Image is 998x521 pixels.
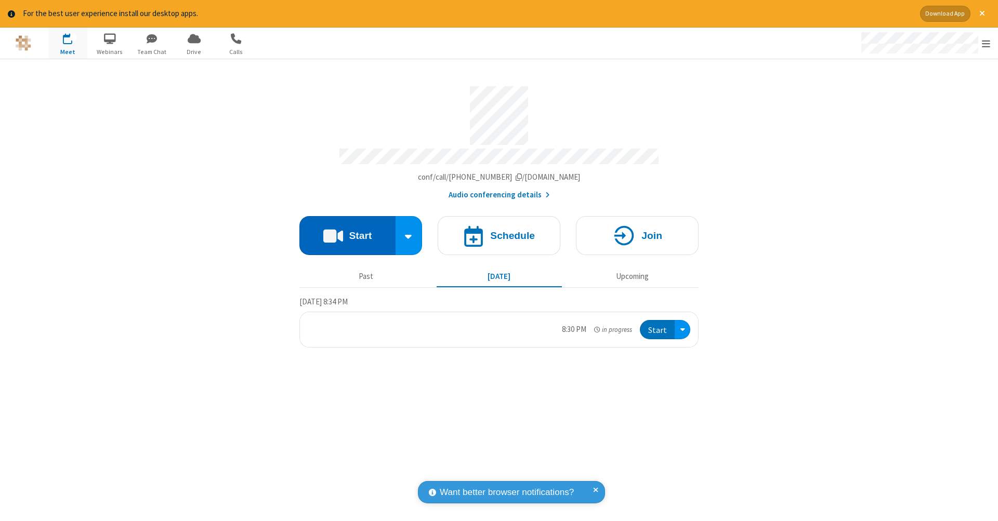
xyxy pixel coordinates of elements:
span: Copy my meeting room link [418,172,581,182]
span: Meet [48,47,87,57]
button: Start [299,216,396,255]
div: 8:30 PM [562,324,586,336]
em: in progress [594,325,632,335]
button: [DATE] [437,267,562,287]
section: Account details [299,78,699,201]
span: [DATE] 8:34 PM [299,297,348,306]
div: Open menu [851,28,998,59]
h4: Start [349,231,372,241]
section: Today's Meetings [299,296,699,348]
span: Drive [175,47,214,57]
button: Copy my meeting room linkCopy my meeting room link [418,171,581,183]
span: Calls [217,47,256,57]
button: Close alert [974,6,990,22]
span: Want better browser notifications? [440,486,574,499]
button: Schedule [438,216,560,255]
button: Upcoming [570,267,695,287]
div: For the best user experience install our desktop apps. [23,8,912,20]
span: Webinars [90,47,129,57]
div: 1 [70,33,77,41]
button: Join [576,216,699,255]
img: QA Selenium DO NOT DELETE OR CHANGE [16,35,31,51]
h4: Join [641,231,662,241]
button: Audio conferencing details [449,189,550,201]
div: Open menu [675,320,690,339]
div: Start conference options [396,216,423,255]
button: Download App [920,6,970,22]
button: Past [304,267,429,287]
h4: Schedule [490,231,535,241]
span: Team Chat [133,47,172,57]
button: Logo [4,28,43,59]
button: Start [640,320,675,339]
